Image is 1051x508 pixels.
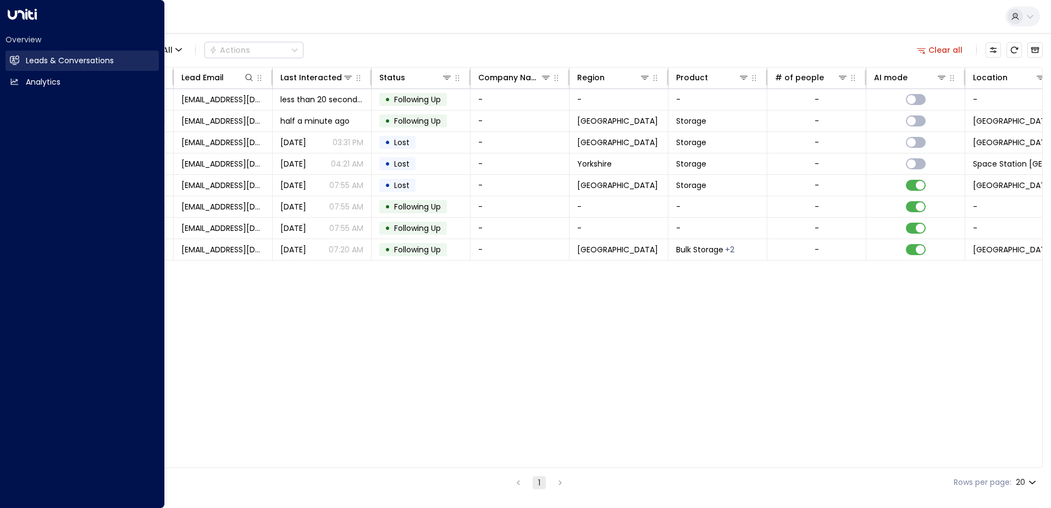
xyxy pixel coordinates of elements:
div: AI mode [874,71,908,84]
div: Button group with a nested menu [204,42,303,58]
span: Aug 20, 2025 [280,158,306,169]
span: London [577,115,658,126]
td: - [471,239,569,260]
span: Refresh [1006,42,1022,58]
td: - [471,111,569,131]
div: # of people [775,71,824,84]
div: - [815,201,819,212]
span: tinavirmani@yahoo.co.uk [181,180,264,191]
div: Region [577,71,650,84]
span: half a minute ago [280,115,350,126]
span: irmabemail@gmail.com [181,115,264,126]
div: Status [379,71,405,84]
span: pylozagigu@gmail.com [181,158,264,169]
span: Lost [394,180,410,191]
div: - [815,244,819,255]
div: - [815,94,819,105]
span: Jul 24, 2025 [280,201,306,212]
div: Last Interacted [280,71,342,84]
td: - [471,89,569,110]
div: Location [973,71,1046,84]
div: AI mode [874,71,947,84]
div: - [815,180,819,191]
span: Following Up [394,201,441,212]
td: - [569,196,668,217]
div: • [385,133,390,152]
div: Container Storage,Self Storage [725,244,734,255]
span: irmabemail@gmail.com [181,137,264,148]
td: - [471,132,569,153]
span: Storage [676,115,706,126]
td: - [569,218,668,239]
span: Following Up [394,94,441,105]
div: Product [676,71,749,84]
a: Analytics [5,72,159,92]
span: Following Up [394,115,441,126]
span: irmabemail@gmail.com [181,94,264,105]
span: less than 20 seconds ago [280,94,363,105]
span: Yorkshire [577,158,612,169]
button: Actions [204,42,303,58]
div: • [385,90,390,109]
div: • [385,197,390,216]
label: Rows per page: [954,477,1011,488]
span: Following Up [394,244,441,255]
span: Lost [394,158,410,169]
p: 07:20 AM [329,244,363,255]
td: - [471,196,569,217]
h2: Overview [5,34,159,45]
span: tinavirmani@yahoo.co.uk [181,201,264,212]
a: Leads & Conversations [5,51,159,71]
p: 07:55 AM [329,180,363,191]
button: Clear all [912,42,967,58]
td: - [471,218,569,239]
td: - [471,175,569,196]
span: Mar 31, 2025 [280,244,306,255]
div: - [815,158,819,169]
span: Storage [676,180,706,191]
button: page 1 [533,476,546,489]
span: Bulk Storage [676,244,723,255]
td: - [569,89,668,110]
div: - [815,115,819,126]
div: - [815,137,819,148]
td: - [668,89,767,110]
p: 07:55 AM [329,201,363,212]
h2: Analytics [26,76,60,88]
p: 04:21 AM [331,158,363,169]
span: Storage [676,158,706,169]
div: Status [379,71,452,84]
span: Jul 29, 2025 [280,180,306,191]
p: 07:55 AM [329,223,363,234]
span: All [163,46,173,54]
td: - [471,153,569,174]
span: Storage [676,137,706,148]
p: 03:31 PM [333,137,363,148]
span: London [577,180,658,191]
span: London [577,137,658,148]
td: - [668,218,767,239]
nav: pagination navigation [511,476,567,489]
div: • [385,240,390,259]
span: London [577,244,658,255]
button: Customize [986,42,1001,58]
div: Region [577,71,605,84]
div: Lead Email [181,71,224,84]
div: # of people [775,71,848,84]
span: Following Up [394,223,441,234]
td: - [668,196,767,217]
div: • [385,112,390,130]
div: • [385,176,390,195]
div: Actions [209,45,250,55]
div: Location [973,71,1008,84]
div: Product [676,71,708,84]
span: tinavirmani@yahoo.co.uk [181,223,264,234]
div: - [815,223,819,234]
div: • [385,154,390,173]
h2: Leads & Conversations [26,55,114,67]
div: • [385,219,390,238]
div: Company Name [478,71,551,84]
span: Yesterday [280,137,306,148]
div: Last Interacted [280,71,353,84]
span: Jul 16, 2025 [280,223,306,234]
